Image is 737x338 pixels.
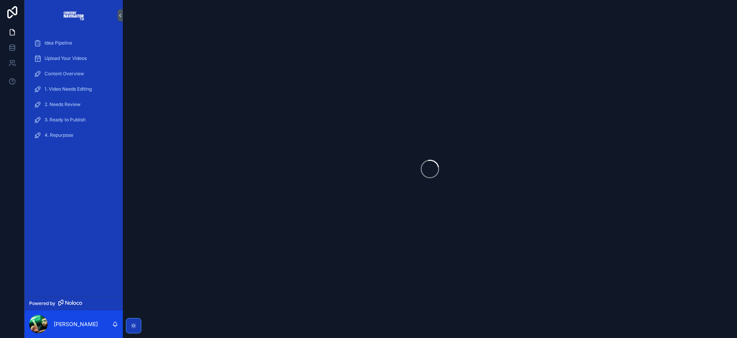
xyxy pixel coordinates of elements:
[63,9,85,22] img: App logo
[29,36,118,50] a: Idea Pipeline
[29,113,118,127] a: 3. Ready to Publish
[29,300,55,307] span: Powered by
[29,98,118,111] a: 2. Needs Review
[29,82,118,96] a: 1. Video Needs Editing
[29,67,118,81] a: Content Overview
[25,296,123,310] a: Powered by
[29,51,118,65] a: Upload Your Videos
[45,101,81,108] span: 2. Needs Review
[54,320,98,328] p: [PERSON_NAME]
[45,117,86,123] span: 3. Ready to Publish
[45,71,84,77] span: Content Overview
[45,40,72,46] span: Idea Pipeline
[45,132,73,138] span: 4. Repurpose
[25,31,123,152] div: scrollable content
[45,55,87,61] span: Upload Your Videos
[29,128,118,142] a: 4. Repurpose
[45,86,92,92] span: 1. Video Needs Editing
